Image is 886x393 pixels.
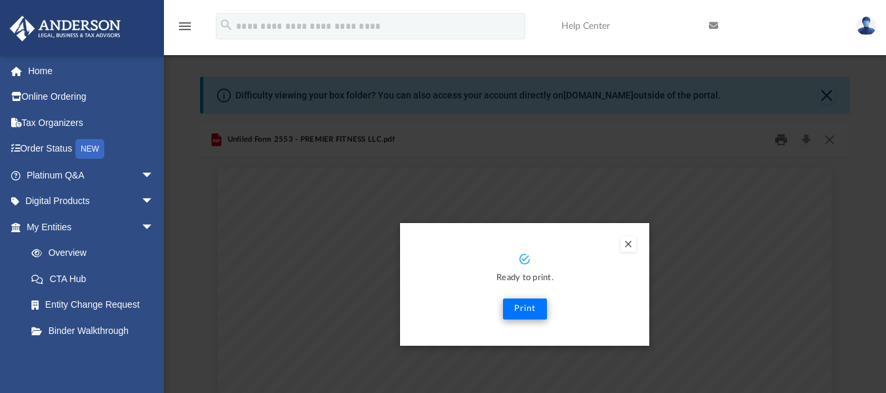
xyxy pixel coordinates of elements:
[141,214,167,241] span: arrow_drop_down
[18,318,174,344] a: Binder Walkthrough
[9,214,174,240] a: My Entitiesarrow_drop_down
[856,16,876,35] img: User Pic
[18,344,167,370] a: My Blueprint
[18,266,174,292] a: CTA Hub
[177,18,193,34] i: menu
[503,299,547,320] button: Print
[9,188,174,215] a: Digital Productsarrow_drop_down
[9,58,174,84] a: Home
[9,162,174,188] a: Platinum Q&Aarrow_drop_down
[6,16,125,41] img: Anderson Advisors Platinum Portal
[177,25,193,34] a: menu
[9,110,174,136] a: Tax Organizers
[413,271,636,286] p: Ready to print.
[219,18,233,32] i: search
[75,139,104,159] div: NEW
[141,188,167,215] span: arrow_drop_down
[18,292,174,318] a: Entity Change Request
[18,240,174,266] a: Overview
[9,84,174,110] a: Online Ordering
[141,162,167,189] span: arrow_drop_down
[9,136,174,163] a: Order StatusNEW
